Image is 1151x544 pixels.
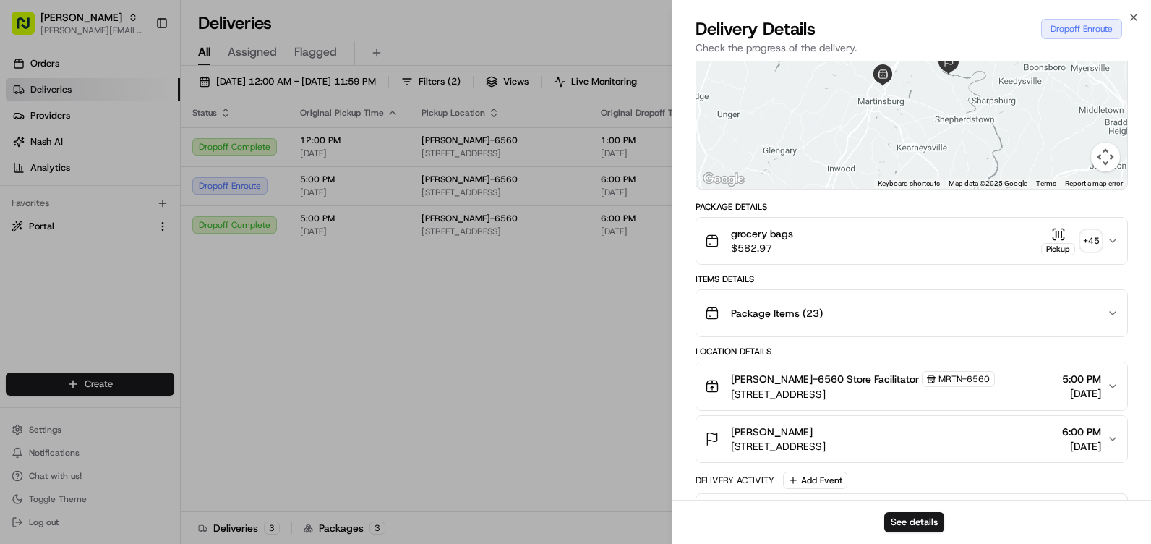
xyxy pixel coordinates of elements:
[14,14,43,43] img: Nash
[49,153,183,164] div: We're available if you need us!
[938,373,990,385] span: MRTN-6560
[696,201,1128,213] div: Package Details
[9,204,116,230] a: 📗Knowledge Base
[1062,386,1101,401] span: [DATE]
[731,306,823,320] span: Package Items ( 23 )
[884,512,944,532] button: See details
[731,425,813,439] span: [PERSON_NAME]
[1091,143,1120,171] button: Map camera controls
[878,179,940,189] button: Keyboard shortcuts
[696,346,1128,357] div: Location Details
[1062,439,1101,454] span: [DATE]
[246,143,263,160] button: Start new chat
[696,41,1128,55] p: Check the progress of the delivery.
[14,58,263,81] p: Welcome 👋
[783,472,847,489] button: Add Event
[14,211,26,223] div: 📗
[949,179,1027,187] span: Map data ©2025 Google
[696,362,1127,410] button: [PERSON_NAME]-6560 Store FacilitatorMRTN-6560[STREET_ADDRESS]5:00 PM[DATE]
[1041,243,1075,255] div: Pickup
[29,210,111,224] span: Knowledge Base
[696,273,1128,285] div: Items Details
[696,475,774,486] div: Delivery Activity
[1036,179,1056,187] a: Terms (opens in new tab)
[1065,179,1123,187] a: Report a map error
[1041,227,1101,255] button: Pickup+45
[700,170,748,189] a: Open this area in Google Maps (opens a new window)
[731,241,793,255] span: $582.97
[144,245,175,256] span: Pylon
[731,226,793,241] span: grocery bags
[696,416,1127,462] button: [PERSON_NAME][STREET_ADDRESS]6:00 PM[DATE]
[1041,227,1075,255] button: Pickup
[14,138,40,164] img: 1736555255976-a54dd68f-1ca7-489b-9aae-adbdc363a1c4
[38,93,239,109] input: Clear
[731,439,826,454] span: [STREET_ADDRESS]
[1062,425,1101,439] span: 6:00 PM
[102,245,175,256] a: Powered byPylon
[1062,372,1101,386] span: 5:00 PM
[49,138,237,153] div: Start new chat
[1081,231,1101,251] div: + 45
[122,211,134,223] div: 💻
[116,204,238,230] a: 💻API Documentation
[137,210,232,224] span: API Documentation
[731,387,995,401] span: [STREET_ADDRESS]
[696,218,1127,264] button: grocery bags$582.97Pickup+45
[731,372,919,386] span: [PERSON_NAME]-6560 Store Facilitator
[700,170,748,189] img: Google
[696,17,816,41] span: Delivery Details
[696,290,1127,336] button: Package Items (23)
